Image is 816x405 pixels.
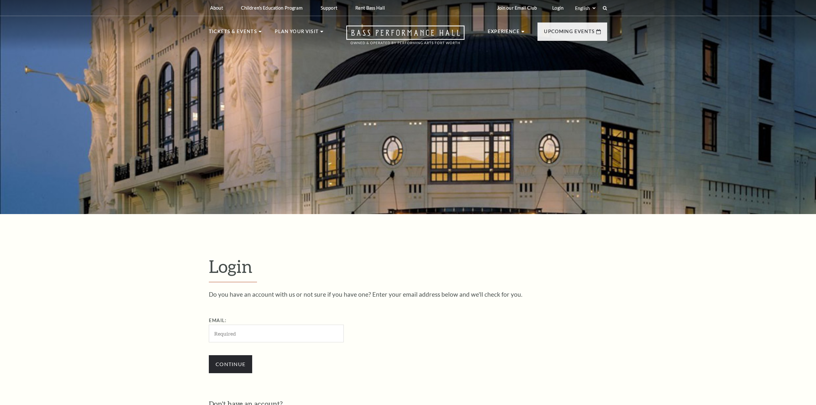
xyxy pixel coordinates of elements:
[209,28,257,39] p: Tickets & Events
[210,5,223,11] p: About
[209,355,252,373] input: Continue
[209,325,344,342] input: Required
[355,5,385,11] p: Rent Bass Hall
[321,5,337,11] p: Support
[488,28,520,39] p: Experience
[544,28,595,39] p: Upcoming Events
[209,318,226,323] label: Email:
[209,256,253,276] span: Login
[241,5,303,11] p: Children's Education Program
[209,291,607,297] p: Do you have an account with us or not sure if you have one? Enter your email address below and we...
[574,5,597,11] select: Select:
[275,28,319,39] p: Plan Your Visit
